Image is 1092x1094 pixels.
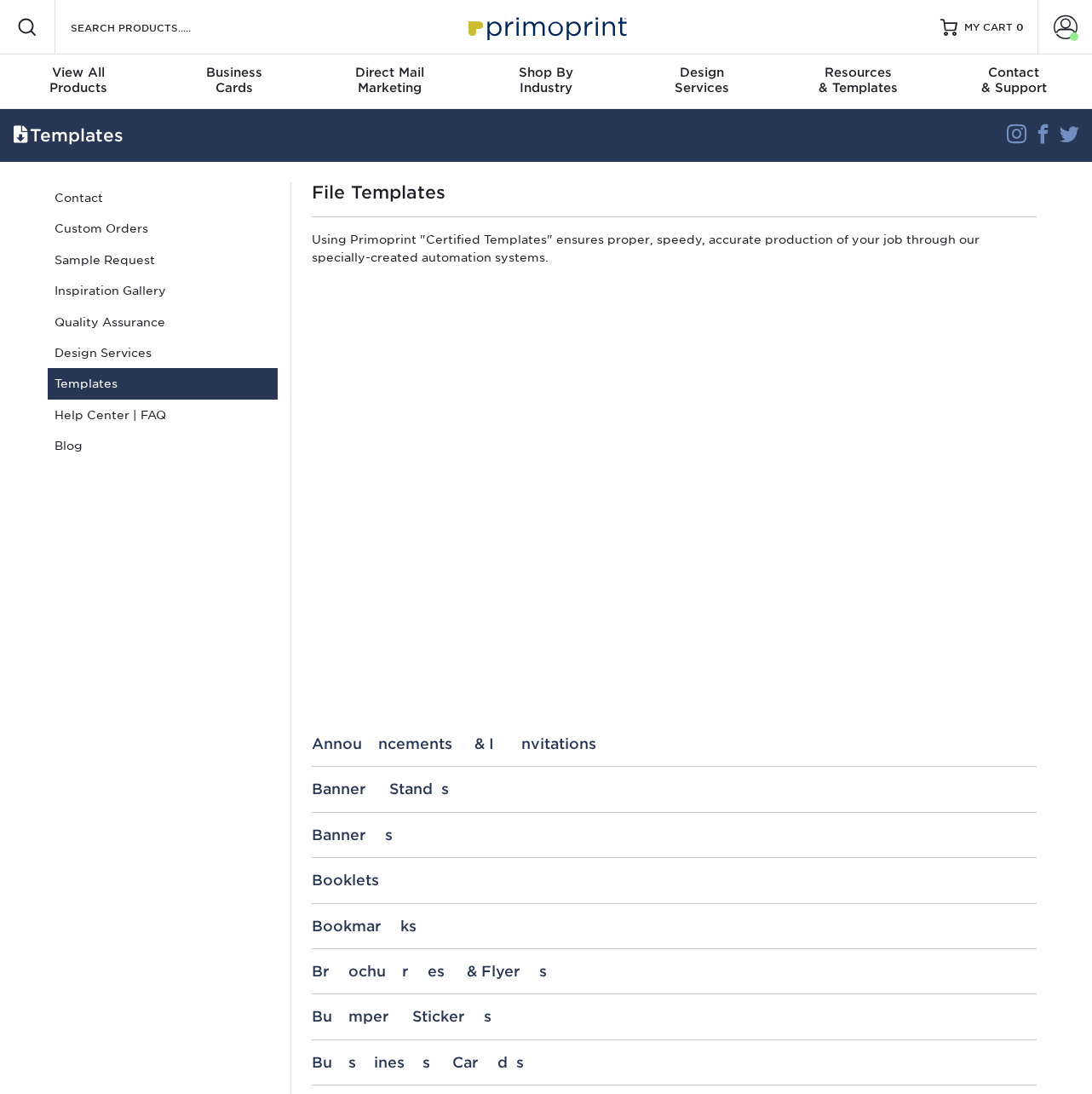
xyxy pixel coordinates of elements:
a: Templates [48,368,278,399]
span: Contact [936,65,1092,80]
a: Custom Orders [48,213,278,244]
a: Shop ByIndustry [468,55,624,109]
span: Direct Mail [312,65,468,80]
div: Bookmarks [312,918,1037,935]
div: & Support [936,65,1092,95]
a: Design Services [48,337,278,368]
div: Business Cards [312,1054,1037,1071]
div: Bumper Stickers [312,1008,1037,1025]
div: & Templates [780,65,936,95]
span: Shop By [468,65,624,80]
h1: File Templates [312,182,1037,203]
a: Resources& Templates [780,55,936,109]
a: Contact [48,182,278,213]
a: Inspiration Gallery [48,275,278,306]
div: Cards [156,65,312,95]
a: Help Center | FAQ [48,400,278,430]
div: Services [624,65,780,95]
span: Resources [780,65,936,80]
input: SEARCH PRODUCTS..... [69,17,235,37]
div: Banner Stands [312,780,1037,797]
a: BusinessCards [156,55,312,109]
img: Primoprint [461,9,631,45]
div: Brochures & Flyers [312,963,1037,980]
span: 0 [1016,21,1024,33]
a: DesignServices [624,55,780,109]
a: Contact& Support [936,55,1092,109]
div: Booklets [312,872,1037,889]
a: Sample Request [48,245,278,275]
p: Using Primoprint "Certified Templates" ensures proper, speedy, accurate production of your job th... [312,231,1037,273]
div: Marketing [312,65,468,95]
a: Direct MailMarketing [312,55,468,109]
div: Announcements & Invitations [312,735,1037,752]
div: Banners [312,826,1037,844]
span: MY CART [964,20,1013,35]
span: Business [156,65,312,80]
a: Blog [48,430,278,461]
div: Industry [468,65,624,95]
span: Design [624,65,780,80]
a: Quality Assurance [48,307,278,337]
